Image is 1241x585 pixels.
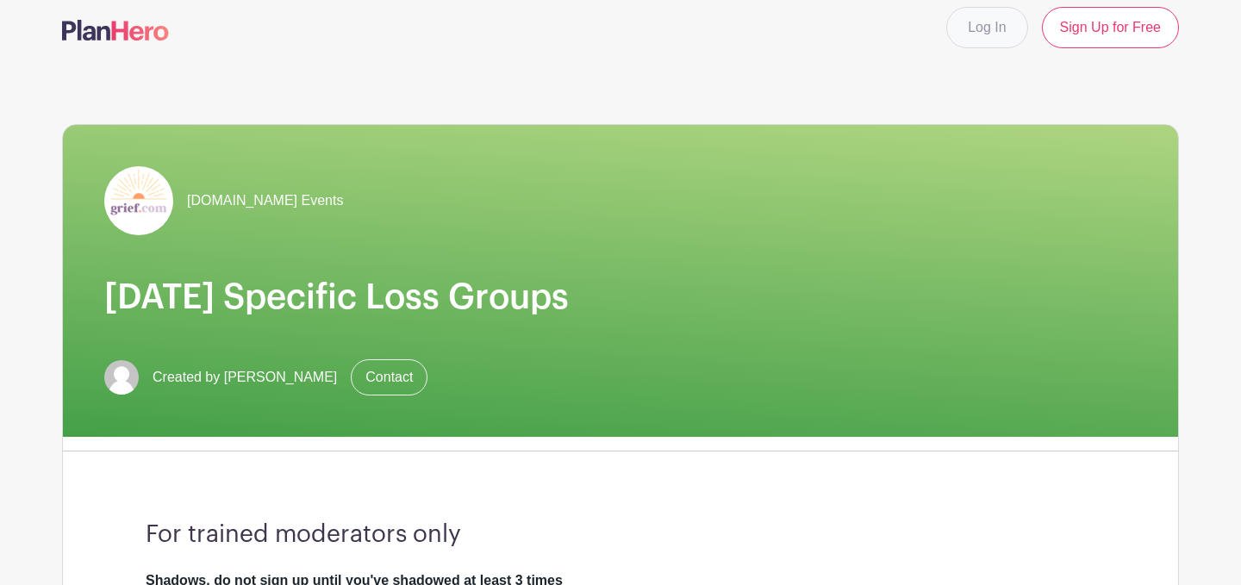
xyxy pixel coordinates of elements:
[104,166,173,235] img: grief-logo-planhero.png
[1042,7,1179,48] a: Sign Up for Free
[351,359,427,395] a: Contact
[146,520,1095,550] h3: For trained moderators only
[62,20,169,40] img: logo-507f7623f17ff9eddc593b1ce0a138ce2505c220e1c5a4e2b4648c50719b7d32.svg
[104,277,1137,318] h1: [DATE] Specific Loss Groups
[187,190,343,211] span: [DOMAIN_NAME] Events
[153,367,337,388] span: Created by [PERSON_NAME]
[104,360,139,395] img: default-ce2991bfa6775e67f084385cd625a349d9dcbb7a52a09fb2fda1e96e2d18dcdb.png
[946,7,1027,48] a: Log In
